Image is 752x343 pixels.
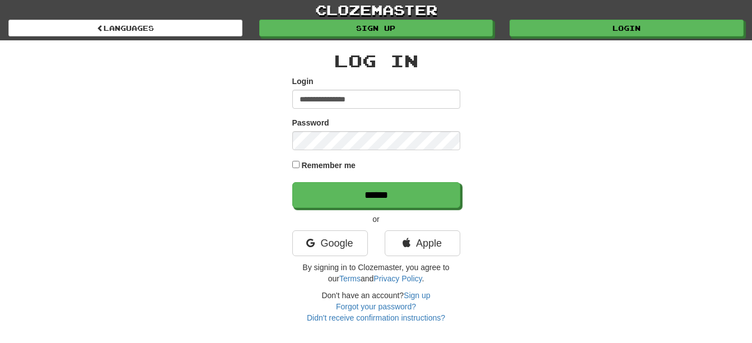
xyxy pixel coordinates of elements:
a: Forgot your password? [336,302,416,311]
a: Apple [385,230,460,256]
a: Didn't receive confirmation instructions? [307,313,445,322]
label: Password [292,117,329,128]
p: or [292,214,460,225]
a: Languages [8,20,242,36]
label: Login [292,76,314,87]
p: By signing in to Clozemaster, you agree to our and . [292,262,460,284]
a: Terms [339,274,361,283]
a: Login [510,20,744,36]
a: Google [292,230,368,256]
a: Sign up [404,291,430,300]
a: Privacy Policy [373,274,422,283]
div: Don't have an account? [292,290,460,323]
label: Remember me [301,160,356,171]
a: Sign up [259,20,493,36]
h2: Log In [292,52,460,70]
